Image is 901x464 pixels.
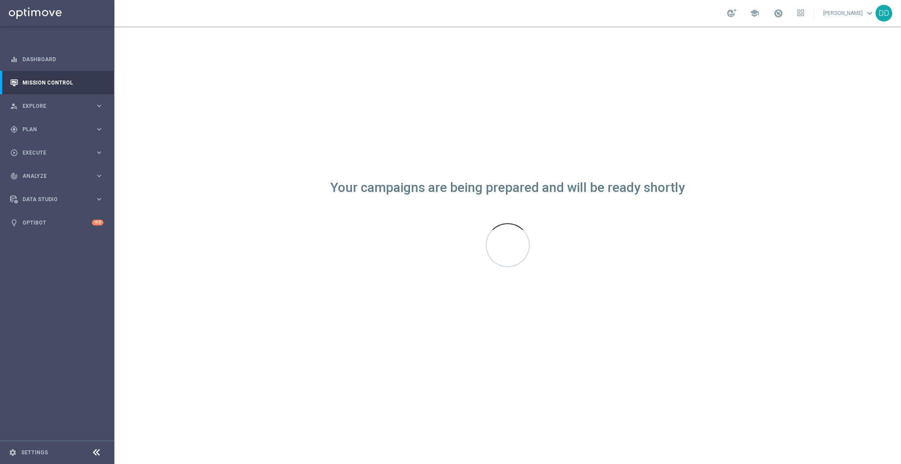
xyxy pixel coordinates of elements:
button: person_search Explore keyboard_arrow_right [10,103,104,110]
span: school [750,8,759,18]
i: gps_fixed [10,125,18,133]
button: track_changes Analyze keyboard_arrow_right [10,173,104,180]
div: Explore [10,102,95,110]
span: Plan [22,127,95,132]
div: Plan [10,125,95,133]
span: keyboard_arrow_down [865,8,875,18]
i: settings [9,449,17,457]
div: Data Studio [10,195,95,203]
span: Execute [22,150,95,155]
a: [PERSON_NAME]keyboard_arrow_down [822,7,875,20]
i: person_search [10,102,18,110]
button: play_circle_outline Execute keyboard_arrow_right [10,149,104,156]
i: keyboard_arrow_right [95,125,103,133]
div: Dashboard [10,48,103,71]
a: Settings [21,450,48,455]
button: Mission Control [10,79,104,86]
span: Analyze [22,173,95,179]
i: track_changes [10,172,18,180]
a: Mission Control [22,71,103,94]
div: Mission Control [10,71,103,94]
i: equalizer [10,55,18,63]
i: lightbulb [10,219,18,227]
i: play_circle_outline [10,149,18,157]
div: Optibot [10,211,103,234]
i: keyboard_arrow_right [95,102,103,110]
button: Data Studio keyboard_arrow_right [10,196,104,203]
span: Explore [22,103,95,109]
span: Data Studio [22,197,95,202]
div: +10 [92,220,103,225]
button: gps_fixed Plan keyboard_arrow_right [10,126,104,133]
div: DD [875,5,892,22]
a: Optibot [22,211,92,234]
i: keyboard_arrow_right [95,195,103,203]
div: Analyze [10,172,95,180]
div: Your campaigns are being prepared and will be ready shortly [330,184,685,191]
i: keyboard_arrow_right [95,172,103,180]
button: equalizer Dashboard [10,56,104,63]
button: lightbulb Optibot +10 [10,219,104,226]
a: Dashboard [22,48,103,71]
div: Execute [10,149,95,157]
i: keyboard_arrow_right [95,148,103,157]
